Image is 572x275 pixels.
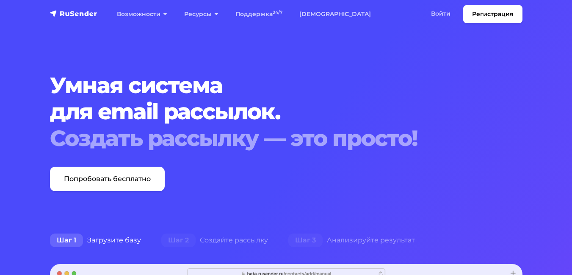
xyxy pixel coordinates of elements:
div: Создайте рассылку [151,232,278,249]
a: Ресурсы [176,5,227,23]
div: Создать рассылку — это просто! [50,125,522,151]
div: Загрузите базу [40,232,151,249]
a: Войти [423,5,459,22]
div: Анализируйте результат [278,232,425,249]
a: Возможности [108,5,176,23]
a: Попробовать бесплатно [50,167,165,191]
span: Шаг 1 [50,234,83,247]
span: Шаг 2 [161,234,196,247]
a: Регистрация [463,5,522,23]
sup: 24/7 [273,10,282,15]
a: [DEMOGRAPHIC_DATA] [291,5,379,23]
h1: Умная система для email рассылок. [50,72,522,151]
span: Шаг 3 [288,234,323,247]
img: RuSender [50,9,97,18]
a: Поддержка24/7 [227,5,291,23]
